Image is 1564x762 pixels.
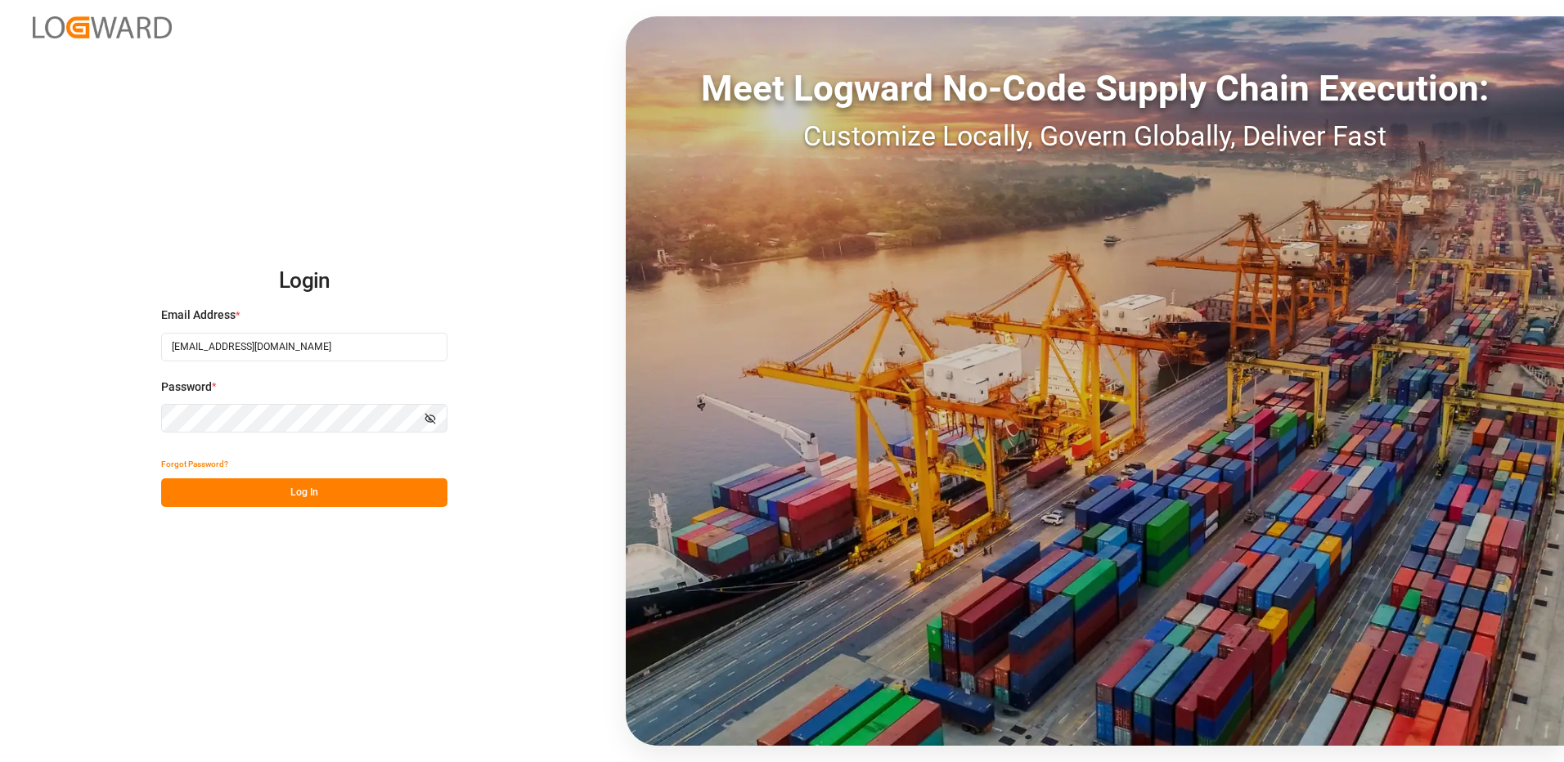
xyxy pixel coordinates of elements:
[161,333,447,361] input: Enter your email
[161,450,228,478] button: Forgot Password?
[626,61,1564,115] div: Meet Logward No-Code Supply Chain Execution:
[161,307,236,324] span: Email Address
[33,16,172,38] img: Logward_new_orange.png
[161,379,212,396] span: Password
[626,115,1564,157] div: Customize Locally, Govern Globally, Deliver Fast
[161,478,447,507] button: Log In
[161,255,447,307] h2: Login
